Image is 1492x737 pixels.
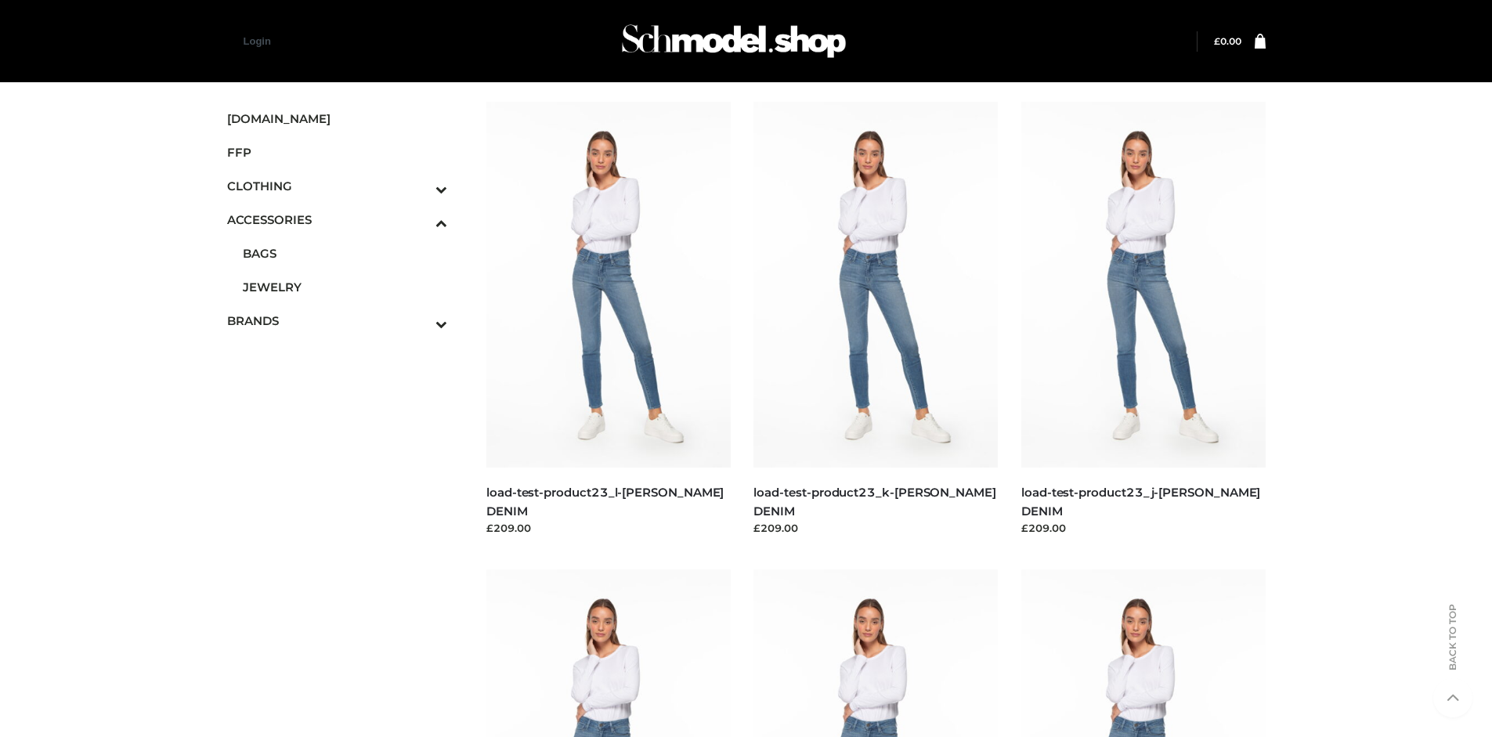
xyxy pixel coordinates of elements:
span: BRANDS [227,312,448,330]
a: load-test-product23_k-[PERSON_NAME] DENIM [753,485,995,518]
span: ACCESSORIES [227,211,448,229]
a: load-test-product23_l-[PERSON_NAME] DENIM [486,485,724,518]
a: BAGS [243,237,448,270]
img: Schmodel Admin 964 [616,10,851,72]
div: £209.00 [753,520,998,536]
span: JEWELRY [243,278,448,296]
div: £209.00 [1021,520,1266,536]
span: CLOTHING [227,177,448,195]
a: ACCESSORIESToggle Submenu [227,203,448,237]
a: load-test-product23_j-[PERSON_NAME] DENIM [1021,485,1260,518]
button: Toggle Submenu [392,203,447,237]
a: FFP [227,135,448,169]
a: £0.00 [1214,35,1241,47]
span: BAGS [243,244,448,262]
a: CLOTHINGToggle Submenu [227,169,448,203]
div: £209.00 [486,520,731,536]
a: [DOMAIN_NAME] [227,102,448,135]
a: BRANDSToggle Submenu [227,304,448,338]
span: Back to top [1433,631,1472,670]
span: FFP [227,143,448,161]
button: Toggle Submenu [392,169,447,203]
button: Toggle Submenu [392,304,447,338]
a: JEWELRY [243,270,448,304]
span: £ [1214,35,1220,47]
span: [DOMAIN_NAME] [227,110,448,128]
a: Login [244,35,271,47]
bdi: 0.00 [1214,35,1241,47]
